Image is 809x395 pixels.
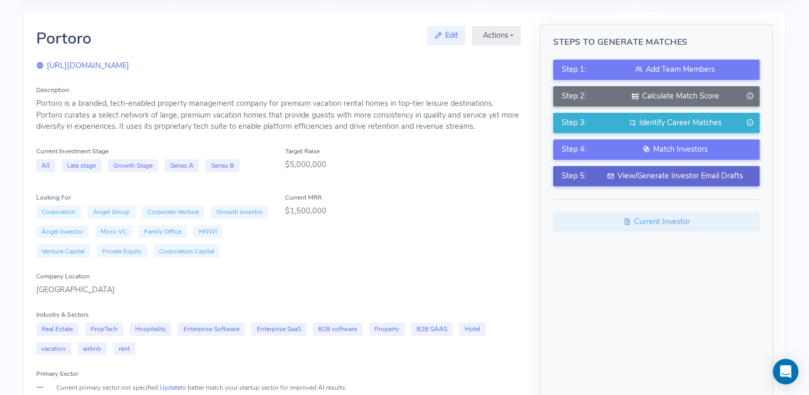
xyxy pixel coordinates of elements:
[205,159,239,172] span: Series B
[562,170,586,182] span: Step 5:
[553,166,760,186] button: Step 5:View/Generate Investor Email Drafts
[36,205,81,219] span: Corporation
[164,159,199,172] span: Series A
[553,113,760,133] button: Step 3:Identify Career Matches
[36,244,90,258] span: Venture Capital
[251,323,306,336] span: Enterprise SaaS
[36,382,44,393] span: —
[78,342,107,356] span: airbnb
[553,212,760,232] a: Current Investor
[178,323,245,336] span: Enterprise Software
[142,205,205,219] span: Corporate Venture
[56,383,347,392] small: Current primary sector: . to better match your startup sector for improved AI results.
[599,90,752,102] div: Calculate Match Score
[313,323,363,336] span: B2B software
[88,205,136,219] span: Angel Group
[36,98,521,133] div: Portoro is a branded, tech-enabled property management company for premium vacation rental homes ...
[285,159,521,171] div: $5,000,000
[36,146,109,156] label: Current Investment Stage
[599,144,752,155] div: Match Investors
[562,64,586,76] span: Step 1:
[36,323,79,336] span: Real Estate
[553,86,760,106] button: Step 2:Calculate Match Score
[411,323,453,336] span: B2B SAAS
[36,85,69,95] label: Description
[427,26,466,45] a: Edit
[472,26,521,45] button: Actions
[36,369,78,378] label: Primary Sector
[160,383,180,392] a: Update
[108,159,159,172] span: Growth Stage
[285,146,320,156] label: Target Raise
[553,38,760,47] h5: Steps to Generate Matches
[154,244,220,258] span: Corporation Capital
[113,342,136,356] span: rent
[599,64,752,76] div: Add Team Members
[121,383,158,392] span: not specified
[459,323,486,336] span: Hotel
[562,90,586,102] span: Step 2:
[36,342,71,356] span: vacation
[95,225,132,238] span: Micro VC
[211,205,268,219] span: Growth investor
[36,225,89,238] span: Angel Investor
[36,159,55,172] span: All
[193,225,222,238] span: HNWI
[285,205,521,217] div: $1,500,000
[553,60,760,80] button: Step 1:Add Team Members
[36,30,91,47] h2: Portoro
[36,60,129,71] a: [URL][DOMAIN_NAME]
[746,90,754,102] i: Generate only when Team is added.
[553,139,760,160] button: Step 4:Match Investors
[36,284,521,296] div: [GEOGRAPHIC_DATA]
[97,244,147,258] span: Private Equity
[139,225,187,238] span: Family Office
[369,323,405,336] span: Property
[36,310,89,319] label: Industry & Sectors
[599,170,752,182] div: View/Generate Investor Email Drafts
[130,323,172,336] span: Hospitality
[773,359,798,384] div: Open Intercom Messenger
[36,271,90,281] label: Company Location
[562,117,586,129] span: Step 3:
[639,117,722,128] span: Identify Career Matches
[746,117,754,129] i: Generate only when Match Score is completed
[62,159,102,172] span: Late stage
[562,144,586,155] span: Step 4:
[36,193,71,202] label: Looking For
[285,193,322,202] label: Current MRR
[85,323,123,336] span: PropTech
